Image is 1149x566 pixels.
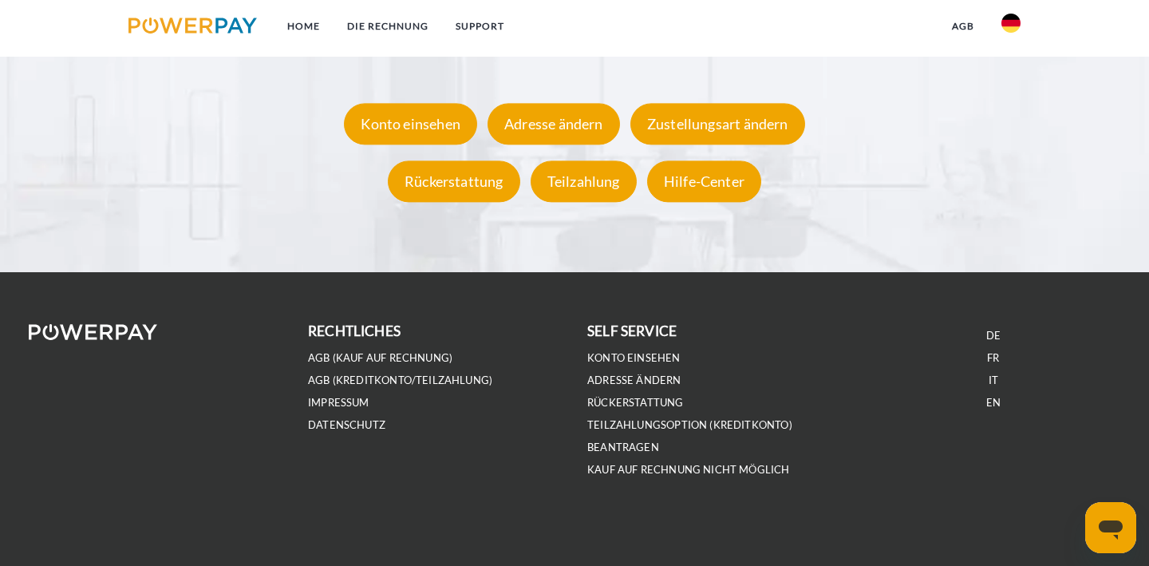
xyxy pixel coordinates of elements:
b: self service [587,323,677,339]
a: IT [989,374,998,387]
iframe: Schaltfläche zum Öffnen des Messaging-Fensters [1085,502,1136,553]
a: Konto einsehen [340,116,481,133]
img: logo-powerpay-white.svg [29,324,157,340]
a: Zustellungsart ändern [626,116,809,133]
a: Hilfe-Center [643,173,765,191]
a: DIE RECHNUNG [334,12,442,41]
a: Adresse ändern [587,374,681,387]
a: AGB (Kreditkonto/Teilzahlung) [308,374,492,387]
div: Rückerstattung [388,161,520,203]
a: Rückerstattung [587,396,684,410]
img: logo-powerpay.svg [128,18,257,34]
img: de [1001,14,1021,33]
a: Adresse ändern [484,116,624,133]
a: Teilzahlungsoption (KREDITKONTO) beantragen [587,418,792,454]
a: EN [986,396,1001,410]
a: AGB (Kauf auf Rechnung) [308,351,452,365]
a: IMPRESSUM [308,396,369,410]
a: Home [274,12,334,41]
a: agb [938,12,988,41]
div: Zustellungsart ändern [630,104,805,145]
a: Kauf auf Rechnung nicht möglich [587,463,790,477]
a: DE [986,329,1001,342]
div: Konto einsehen [344,104,477,145]
div: Adresse ändern [488,104,620,145]
a: SUPPORT [442,12,518,41]
div: Hilfe-Center [647,161,761,203]
b: rechtliches [308,323,401,339]
a: Teilzahlung [527,173,641,191]
a: Konto einsehen [587,351,681,365]
a: FR [987,351,999,365]
a: DATENSCHUTZ [308,418,385,432]
div: Teilzahlung [531,161,637,203]
a: Rückerstattung [384,173,524,191]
